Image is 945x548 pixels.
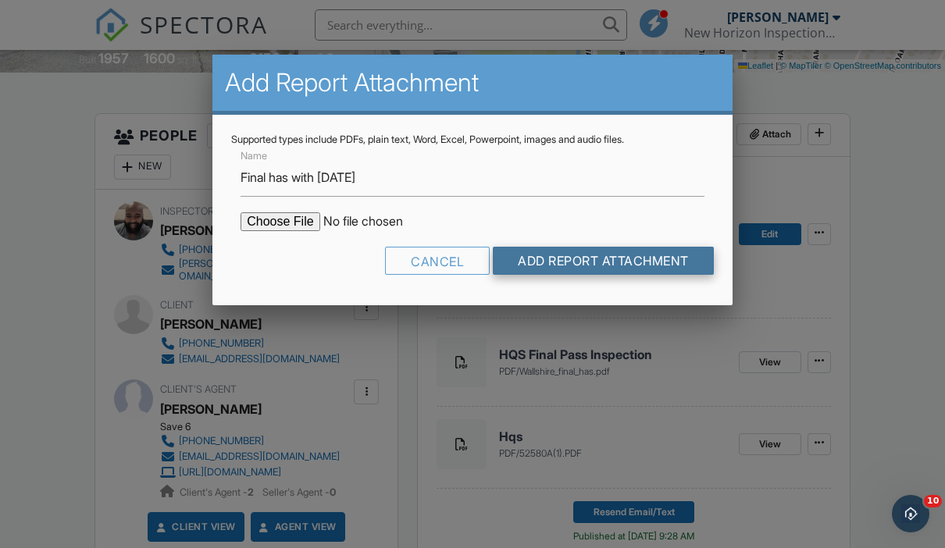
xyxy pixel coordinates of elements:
[225,67,720,98] h2: Add Report Attachment
[231,133,714,146] div: Supported types include PDFs, plain text, Word, Excel, Powerpoint, images and audio files.
[892,495,929,532] iframe: Intercom live chat
[924,495,942,507] span: 10
[385,247,490,275] div: Cancel
[241,149,267,163] label: Name
[493,247,714,275] input: Add Report Attachment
